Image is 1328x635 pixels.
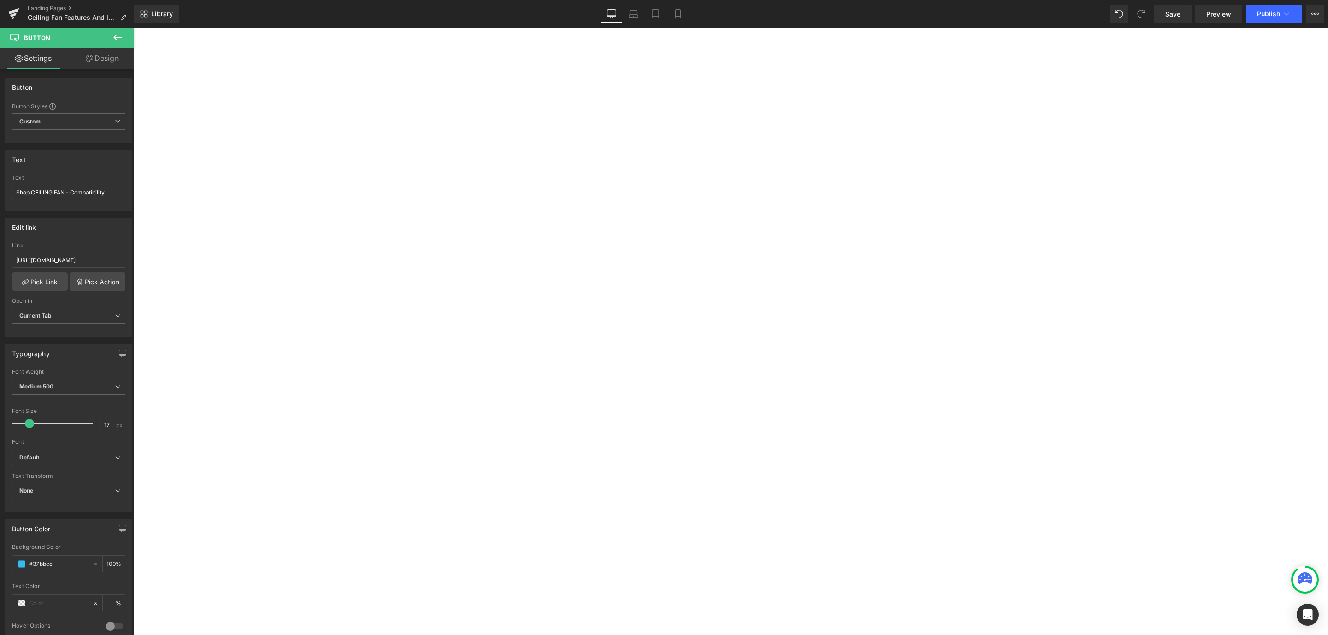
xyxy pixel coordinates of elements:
[12,345,50,358] div: Typography
[667,5,689,23] a: Mobile
[12,544,125,550] div: Background Color
[19,487,34,494] b: None
[28,14,116,21] span: Ceiling Fan Features And Information
[69,48,136,69] a: Design
[12,272,68,291] a: Pick Link
[12,102,125,110] div: Button Styles
[12,520,50,533] div: Button Color
[1195,5,1242,23] a: Preview
[134,5,179,23] a: New Library
[12,473,125,479] div: Text Transform
[645,5,667,23] a: Tablet
[70,272,125,291] a: Pick Action
[12,408,125,414] div: Font Size
[19,118,41,126] b: Custom
[1297,604,1319,626] div: Open Intercom Messenger
[1257,10,1280,18] span: Publish
[1110,5,1128,23] button: Undo
[1132,5,1150,23] button: Redo
[116,422,124,428] span: px
[19,454,39,462] i: Default
[29,559,88,569] input: Color
[24,34,50,41] span: Button
[19,383,53,390] b: Medium 500
[622,5,645,23] a: Laptop
[28,5,134,12] a: Landing Pages
[103,556,125,572] div: %
[12,253,125,268] input: https://your-shop.myshopify.com
[12,622,96,632] div: Hover Options
[12,175,125,181] div: Text
[1246,5,1302,23] button: Publish
[103,595,125,611] div: %
[1206,9,1231,19] span: Preview
[12,151,26,164] div: Text
[12,298,125,304] div: Open in
[12,78,32,91] div: Button
[12,369,125,375] div: Font Weight
[29,598,88,608] input: Color
[151,10,173,18] span: Library
[12,242,125,249] div: Link
[12,218,36,231] div: Edit link
[1306,5,1324,23] button: More
[1165,9,1180,19] span: Save
[12,439,125,445] div: Font
[12,583,125,589] div: Text Color
[19,312,52,319] b: Current Tab
[600,5,622,23] a: Desktop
